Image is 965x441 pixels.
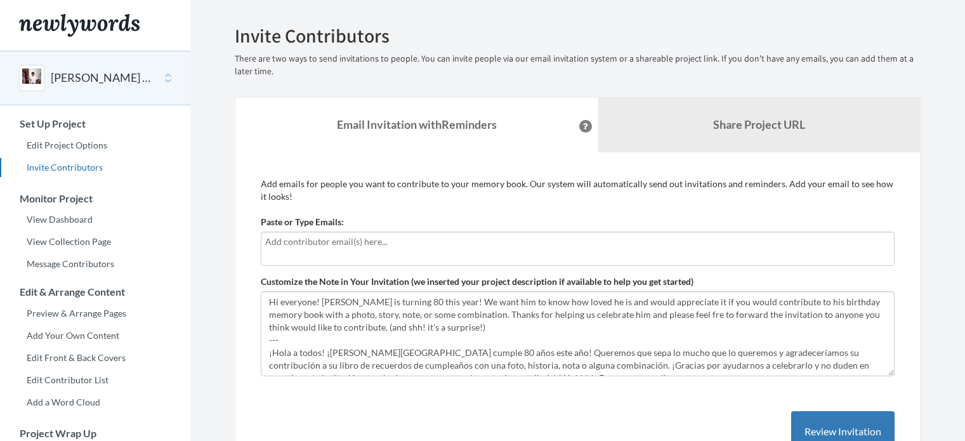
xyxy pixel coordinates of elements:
[1,193,190,204] h3: Monitor Project
[261,216,344,228] label: Paste or Type Emails:
[19,14,140,37] img: Newlywords logo
[261,291,895,376] textarea: Hi everyone! [PERSON_NAME] is turning 80 this year! We want him to know how loved he is and would...
[1,428,190,439] h3: Project Wrap Up
[235,53,921,78] p: There are two ways to send invitations to people. You can invite people via our email invitation ...
[337,117,497,131] strong: Email Invitation with Reminders
[235,25,921,46] h2: Invite Contributors
[713,117,805,131] b: Share Project URL
[51,70,154,86] button: [PERSON_NAME] 80th Birthday
[261,178,895,203] p: Add emails for people you want to contribute to your memory book. Our system will automatically s...
[265,235,890,249] input: Add contributor email(s) here...
[1,118,190,129] h3: Set Up Project
[1,286,190,298] h3: Edit & Arrange Content
[261,275,693,288] label: Customize the Note in Your Invitation (we inserted your project description if available to help ...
